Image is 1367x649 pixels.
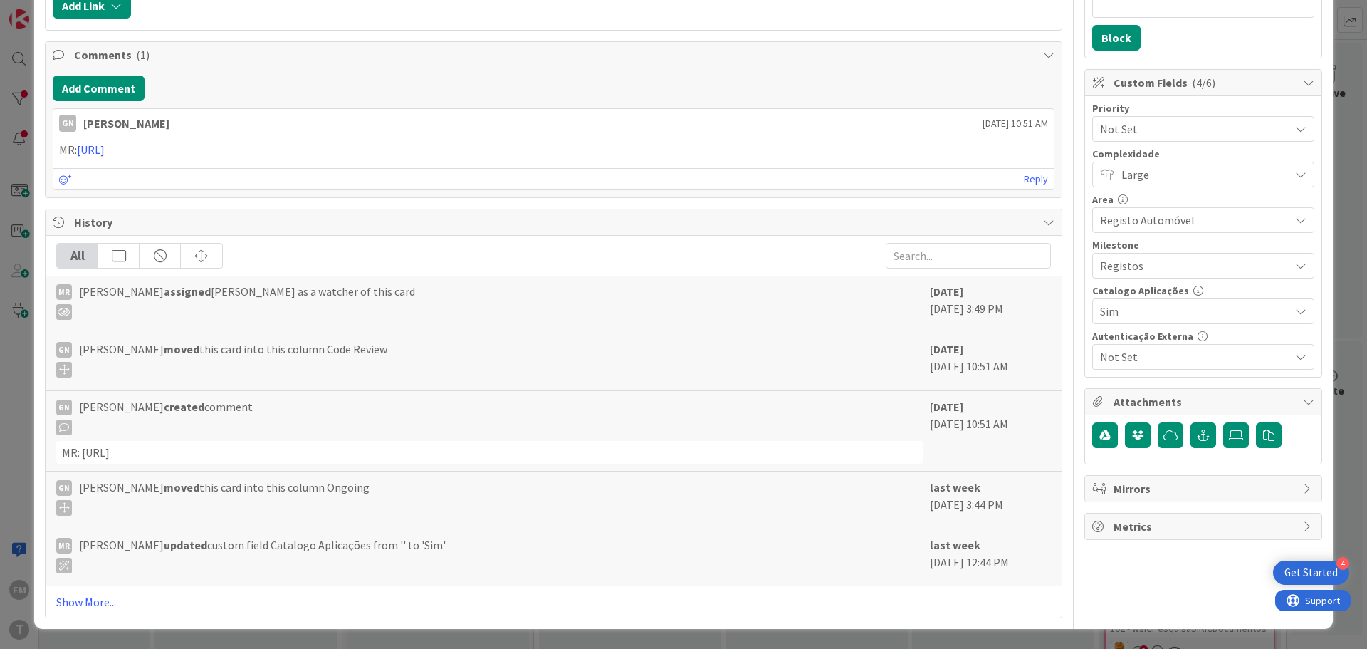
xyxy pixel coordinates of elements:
[1114,518,1296,535] span: Metrics
[74,214,1036,231] span: History
[930,400,963,414] b: [DATE]
[1336,557,1349,570] div: 4
[930,538,980,552] b: last week
[930,479,1051,521] div: [DATE] 3:44 PM
[886,243,1051,269] input: Search...
[79,398,253,435] span: [PERSON_NAME] comment
[83,115,169,132] div: [PERSON_NAME]
[164,342,199,356] b: moved
[1114,74,1296,91] span: Custom Fields
[164,400,204,414] b: created
[56,480,72,496] div: GN
[1114,480,1296,497] span: Mirrors
[1284,566,1338,580] div: Get Started
[53,76,145,101] button: Add Comment
[1273,561,1349,585] div: Open Get Started checklist, remaining modules: 4
[930,342,963,356] b: [DATE]
[1100,301,1282,321] span: Sim
[74,46,1036,63] span: Comments
[164,284,211,298] b: assigned
[164,480,199,494] b: moved
[1100,256,1282,276] span: Registos
[79,536,446,573] span: [PERSON_NAME] custom field Catalogo Aplicações from '' to 'Sim'
[30,2,65,19] span: Support
[1024,170,1048,188] a: Reply
[930,283,1051,326] div: [DATE] 3:49 PM
[1092,194,1314,204] div: Area
[164,538,207,552] b: updated
[59,115,76,132] div: GN
[56,400,72,415] div: GN
[1192,76,1215,90] span: ( 4/6 )
[1092,25,1141,51] button: Block
[930,341,1051,383] div: [DATE] 10:51 AM
[1100,347,1282,367] span: Not Set
[1092,331,1314,341] div: Autenticação Externa
[930,536,1051,579] div: [DATE] 12:44 PM
[56,342,72,358] div: GN
[79,341,387,378] span: [PERSON_NAME] this card into this column Code Review
[1114,393,1296,410] span: Attachments
[1092,103,1314,113] div: Priority
[59,142,1048,158] p: MR:
[56,538,72,554] div: MR
[136,48,150,62] span: ( 1 )
[79,283,415,320] span: [PERSON_NAME] [PERSON_NAME] as a watcher of this card
[77,142,105,157] a: [URL]
[930,284,963,298] b: [DATE]
[56,593,1051,611] a: Show More...
[57,244,98,268] div: All
[930,480,980,494] b: last week
[1100,119,1282,139] span: Not Set
[56,284,72,300] div: MR
[1092,240,1314,250] div: Milestone
[1092,286,1314,296] div: Catalogo Aplicações
[1121,165,1282,185] span: Large
[1100,210,1282,230] span: Registo Automóvel
[79,479,370,516] span: [PERSON_NAME] this card into this column Ongoing
[930,398,1051,464] div: [DATE] 10:51 AM
[56,441,923,464] div: MR: [URL]
[1092,149,1314,159] div: Complexidade
[983,116,1048,131] span: [DATE] 10:51 AM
